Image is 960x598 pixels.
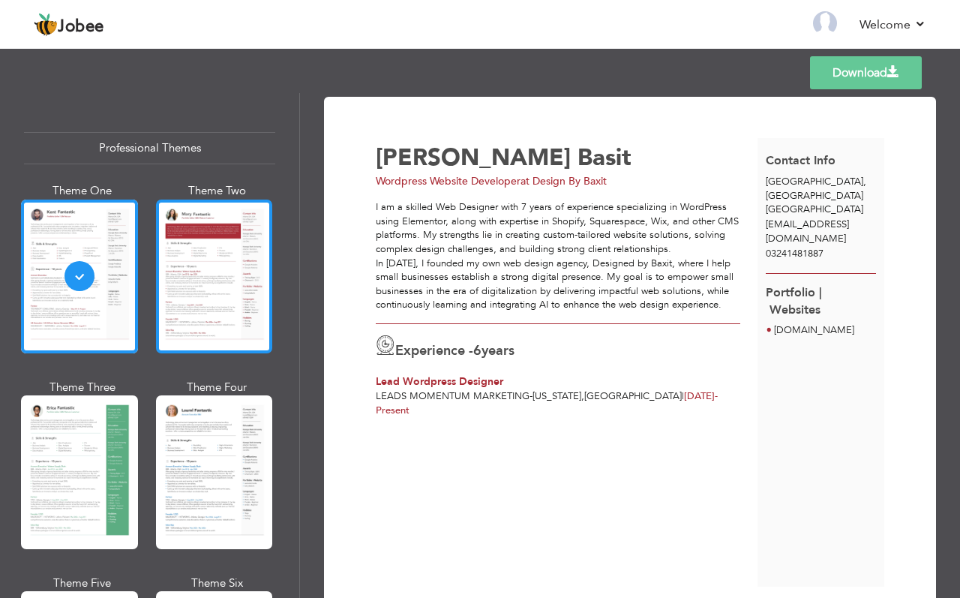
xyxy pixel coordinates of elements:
[34,13,58,37] img: jobee.io
[376,389,529,403] span: Leads Momentum Marketing
[376,200,740,256] p: I am a skilled Web Designer with 7 years of experience specializing in WordPress using Elementor,...
[766,152,835,169] span: Contact Info
[766,175,863,188] span: [GEOGRAPHIC_DATA]
[34,13,104,37] a: Jobee
[159,183,276,199] div: Theme Two
[766,284,822,318] span: Portfolio | Websites
[376,174,520,188] span: Wordpress Website Developer
[584,389,682,403] span: [GEOGRAPHIC_DATA]
[395,341,473,360] span: Experience -
[581,389,584,403] span: ,
[774,323,854,337] a: [DOMAIN_NAME]
[24,575,141,591] div: Theme Five
[766,247,823,260] span: 03241481887
[529,389,532,403] span: -
[766,203,863,216] span: [GEOGRAPHIC_DATA]
[810,56,922,89] a: Download
[473,341,481,360] span: 6
[859,16,926,34] a: Welcome
[24,183,141,199] div: Theme One
[577,142,631,173] span: Basit
[376,374,503,389] span: Lead Wordpress Designer
[813,11,837,35] img: Profile Img
[682,389,684,403] span: |
[24,380,141,395] div: Theme Three
[766,218,849,245] span: [EMAIL_ADDRESS][DOMAIN_NAME]
[863,175,866,188] span: ,
[376,257,740,312] p: In [DATE], I founded my own web design agency, Designed by Baxit, where I help small businesses e...
[58,19,104,35] span: Jobee
[757,175,885,217] div: [GEOGRAPHIC_DATA]
[684,389,718,403] span: [DATE]
[376,389,718,417] span: Present
[715,389,718,403] span: -
[159,380,276,395] div: Theme Four
[532,389,581,403] span: [US_STATE]
[159,575,276,591] div: Theme Six
[376,142,571,173] span: [PERSON_NAME]
[24,132,275,164] div: Professional Themes
[473,341,514,361] label: years
[520,174,607,188] span: at Design By Baxit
